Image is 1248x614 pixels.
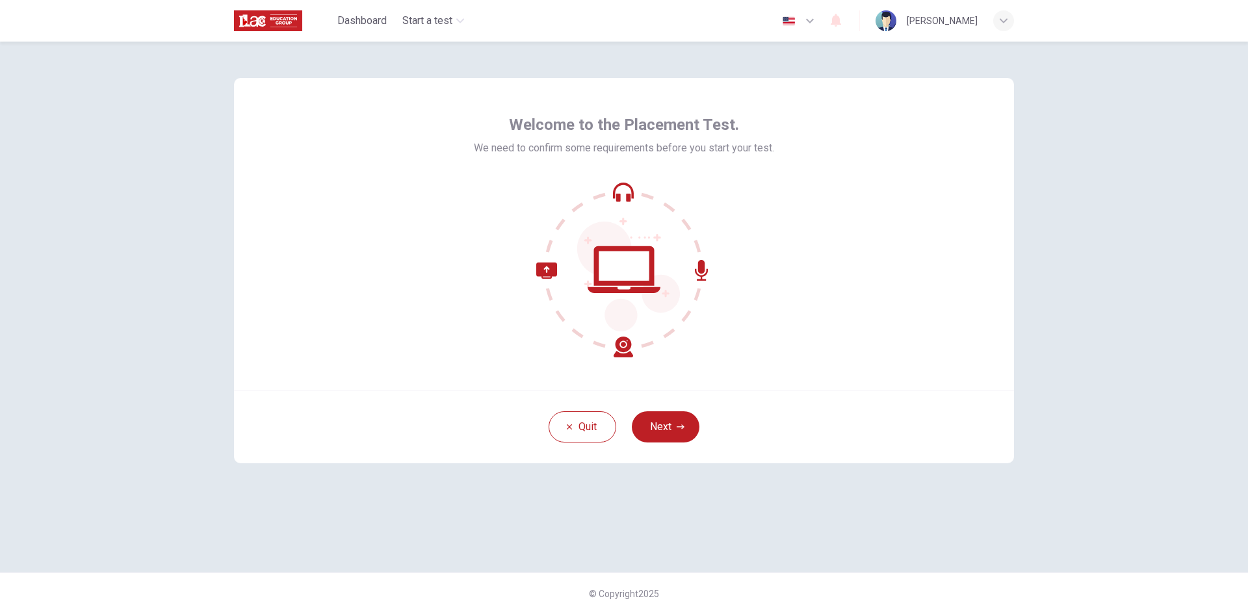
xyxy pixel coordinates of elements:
[474,140,774,156] span: We need to confirm some requirements before you start your test.
[876,10,896,31] img: Profile picture
[781,16,797,26] img: en
[632,411,699,442] button: Next
[397,9,469,32] button: Start a test
[549,411,616,442] button: Quit
[509,114,739,135] span: Welcome to the Placement Test.
[332,9,392,32] button: Dashboard
[337,13,387,29] span: Dashboard
[402,13,452,29] span: Start a test
[907,13,978,29] div: [PERSON_NAME]
[589,589,659,599] span: © Copyright 2025
[234,8,332,34] a: ILAC logo
[234,8,302,34] img: ILAC logo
